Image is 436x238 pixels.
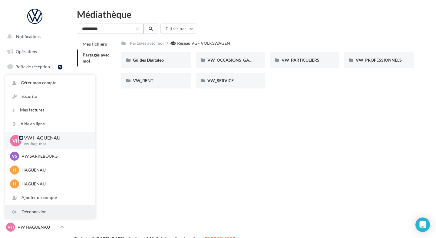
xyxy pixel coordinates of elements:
span: Notifications [16,34,41,39]
a: VH VW HAGUENAU [5,221,65,233]
a: Sécurité [5,90,95,103]
span: VW_SERVICE [207,78,234,83]
span: Mes fichiers [83,41,107,47]
span: VW_PROFESSIONNELS [356,57,402,63]
p: VW HAGUENAU [18,224,58,230]
a: Campagnes DataOnDemand [4,171,66,189]
a: Médiathèque [4,121,66,133]
p: VW HAGUENAU [24,134,86,141]
span: H [13,167,16,173]
span: VW_PARTICULIERS [282,57,319,63]
span: Guides Digitaleo [133,57,164,63]
p: vw-hag-mar [24,141,86,147]
button: Notifications [4,30,64,43]
a: Visibilité en ligne [4,76,66,88]
span: VS [12,153,17,159]
a: Gérer mon compte [5,76,95,90]
span: Opérations [16,49,37,54]
a: Calendrier [4,136,66,149]
span: H [13,181,16,187]
a: Mes factures [5,103,95,117]
span: VH [12,137,19,144]
a: Contacts [4,106,66,118]
div: Réseau VGF VOLKSWAGEN [177,40,230,46]
p: HAGUENAU [21,167,88,173]
div: 9 [58,65,62,69]
span: Boîte de réception [15,64,50,69]
a: Aide en ligne [5,117,95,131]
a: Opérations [4,45,66,58]
span: VH [8,224,14,230]
a: PLV et print personnalisable [4,151,66,169]
div: Ajouter un compte [5,191,95,204]
span: VW_RENT [133,78,153,83]
div: Médiathèque [77,10,429,19]
span: VW_OCCASIONS_GARANTIES [207,57,267,63]
div: Open Intercom Messenger [415,217,430,232]
p: VW SARREBOURG [21,153,88,159]
a: Boîte de réception9 [4,60,66,73]
div: Déconnexion [5,205,95,219]
p: HAGUENAU [21,181,88,187]
div: Partagés avec moi [130,40,164,46]
a: Campagnes [4,91,66,104]
button: Filtrer par [160,24,196,34]
span: Partagés avec moi [83,52,110,63]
